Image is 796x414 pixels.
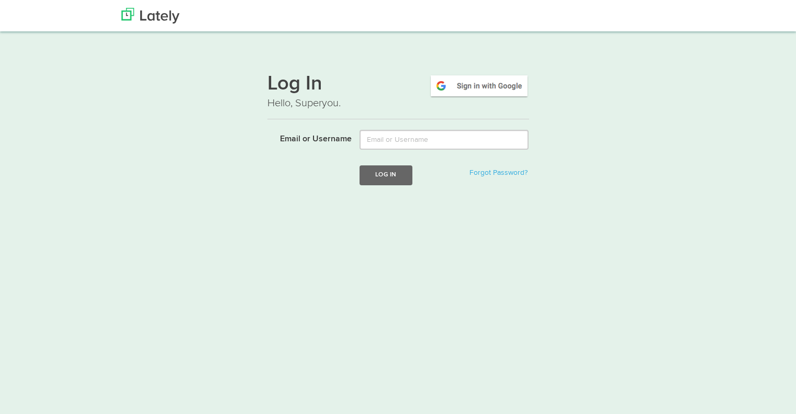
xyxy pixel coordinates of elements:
[260,130,352,146] label: Email or Username
[121,8,180,24] img: Lately
[469,169,528,176] a: Forgot Password?
[360,165,412,185] button: Log In
[267,96,529,111] p: Hello, Superyou.
[267,74,529,96] h1: Log In
[429,74,529,98] img: google-signin.png
[360,130,529,150] input: Email or Username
